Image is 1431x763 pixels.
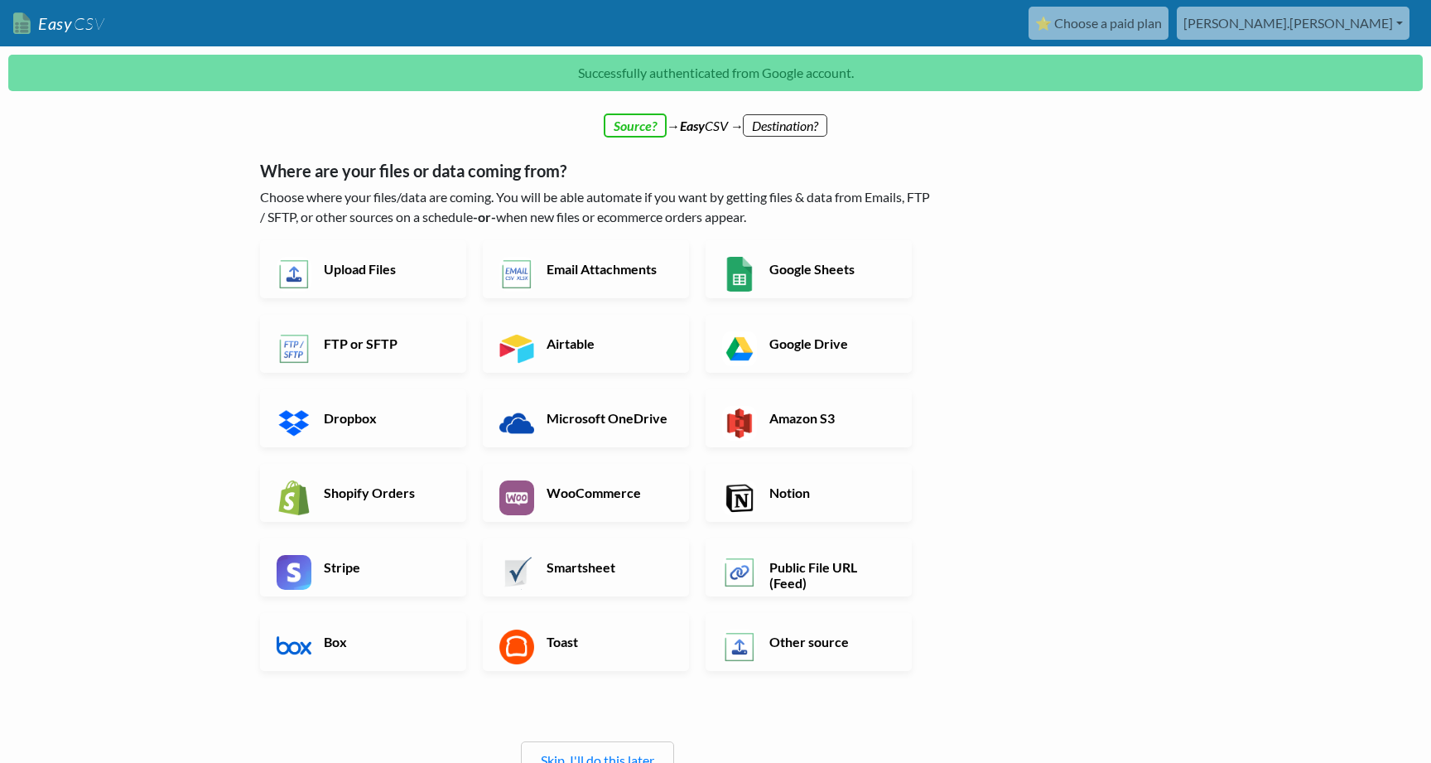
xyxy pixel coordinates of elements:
[260,464,466,522] a: Shopify Orders
[483,240,689,298] a: Email Attachments
[722,406,757,441] img: Amazon S3 App & API
[8,55,1423,91] p: Successfully authenticated from Google account.
[706,389,912,447] a: Amazon S3
[260,161,935,181] h5: Where are your files or data coming from?
[706,464,912,522] a: Notion
[706,315,912,373] a: Google Drive
[765,634,895,650] h6: Other source
[277,555,311,590] img: Stripe App & API
[243,99,1188,136] div: → CSV →
[542,559,672,575] h6: Smartsheet
[765,410,895,426] h6: Amazon S3
[483,613,689,671] a: Toast
[542,485,672,500] h6: WooCommerce
[320,410,450,426] h6: Dropbox
[722,555,757,590] img: Public File URL App & API
[277,630,311,664] img: Box App & API
[260,240,466,298] a: Upload Files
[722,257,757,292] img: Google Sheets App & API
[483,389,689,447] a: Microsoft OneDrive
[277,480,311,515] img: Shopify App & API
[1029,7,1168,40] a: ⭐ Choose a paid plan
[72,13,104,34] span: CSV
[260,315,466,373] a: FTP or SFTP
[277,406,311,441] img: Dropbox App & API
[499,406,534,441] img: Microsoft OneDrive App & API
[542,410,672,426] h6: Microsoft OneDrive
[320,261,450,277] h6: Upload Files
[542,336,672,351] h6: Airtable
[483,315,689,373] a: Airtable
[320,336,450,351] h6: FTP or SFTP
[765,261,895,277] h6: Google Sheets
[320,559,450,575] h6: Stripe
[706,538,912,596] a: Public File URL (Feed)
[499,630,534,664] img: Toast App & API
[706,240,912,298] a: Google Sheets
[277,257,311,292] img: Upload Files App & API
[722,480,757,515] img: Notion App & API
[499,257,534,292] img: Email New CSV or XLSX File App & API
[765,336,895,351] h6: Google Drive
[260,389,466,447] a: Dropbox
[542,634,672,650] h6: Toast
[499,331,534,366] img: Airtable App & API
[1177,7,1409,40] a: [PERSON_NAME].[PERSON_NAME]
[499,555,534,590] img: Smartsheet App & API
[260,613,466,671] a: Box
[499,480,534,515] img: WooCommerce App & API
[542,261,672,277] h6: Email Attachments
[13,7,104,41] a: EasyCSV
[722,630,757,664] img: Other Source App & API
[765,485,895,500] h6: Notion
[260,538,466,596] a: Stripe
[765,559,895,591] h6: Public File URL (Feed)
[706,613,912,671] a: Other source
[483,464,689,522] a: WooCommerce
[473,209,496,225] b: -or-
[722,331,757,366] img: Google Drive App & API
[483,538,689,596] a: Smartsheet
[260,187,935,227] p: Choose where your files/data are coming. You will be able automate if you want by getting files &...
[277,331,311,366] img: FTP or SFTP App & API
[320,634,450,650] h6: Box
[320,485,450,500] h6: Shopify Orders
